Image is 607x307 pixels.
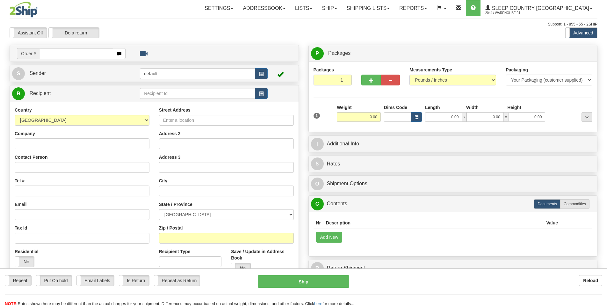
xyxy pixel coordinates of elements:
[583,278,598,283] b: Reload
[15,248,39,255] label: Residential
[507,104,521,111] label: Height
[154,275,200,286] label: Repeat as Return
[504,112,508,122] span: x
[314,67,334,73] label: Packages
[311,137,595,150] a: IAdditional Info
[490,5,589,11] span: Sleep Country [GEOGRAPHIC_DATA]
[317,0,342,16] a: Ship
[200,0,238,16] a: Settings
[314,217,324,229] th: Nr
[77,275,114,286] label: Email Labels
[342,0,394,16] a: Shipping lists
[29,91,51,96] span: Recipient
[140,88,255,99] input: Recipient Id
[49,28,99,38] label: Do a return
[592,121,606,186] iframe: chat widget
[582,112,592,122] div: ...
[15,130,35,137] label: Company
[425,104,440,111] label: Length
[15,107,32,113] label: Country
[316,232,343,243] button: Add New
[5,275,31,286] label: Repeat
[579,275,602,286] button: Reload
[384,104,407,111] label: Dims Code
[15,201,26,208] label: Email
[12,87,126,100] a: R Recipient
[314,301,322,306] a: here
[544,217,560,229] th: Value
[311,198,324,210] span: C
[311,138,324,150] span: I
[481,0,597,16] a: Sleep Country [GEOGRAPHIC_DATA] 2044 / Warehouse 94
[5,301,18,306] span: NOTE:
[311,178,324,190] span: O
[506,67,528,73] label: Packaging
[231,248,293,261] label: Save / Update in Address Book
[159,115,294,126] input: Enter a location
[140,68,255,79] input: Sender Id
[337,104,351,111] label: Weight
[15,225,27,231] label: Tax Id
[10,2,38,18] img: logo2044.jpg
[10,28,47,38] label: Assistant Off
[328,50,350,56] span: Packages
[311,177,595,190] a: OShipment Options
[311,262,595,275] a: RReturn Shipment
[311,47,595,60] a: P Packages
[311,262,324,275] span: R
[485,10,533,16] span: 2044 / Warehouse 94
[231,263,250,273] label: No
[560,199,589,209] label: Commodities
[12,67,140,80] a: S Sender
[311,157,595,171] a: $Rates
[12,87,25,100] span: R
[17,48,40,59] span: Order #
[10,22,597,27] div: Support: 1 - 855 - 55 - 2SHIP
[159,225,183,231] label: Zip / Postal
[314,113,320,119] span: 1
[119,275,149,286] label: Is Return
[394,0,432,16] a: Reports
[29,70,46,76] span: Sender
[311,197,595,210] a: CContents
[534,199,560,209] label: Documents
[258,275,349,288] button: Ship
[159,178,167,184] label: City
[159,154,181,160] label: Address 3
[15,257,34,267] label: No
[159,130,181,137] label: Address 2
[311,47,324,60] span: P
[15,154,47,160] label: Contact Person
[36,275,72,286] label: Put On hold
[159,107,191,113] label: Street Address
[466,104,479,111] label: Width
[311,157,324,170] span: $
[409,67,452,73] label: Measurements Type
[290,0,317,16] a: Lists
[15,178,25,184] label: Tel #
[159,201,192,208] label: State / Province
[566,28,597,38] label: Advanced
[12,67,25,80] span: S
[238,0,290,16] a: Addressbook
[462,112,466,122] span: x
[323,217,544,229] th: Description
[159,248,191,255] label: Recipient Type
